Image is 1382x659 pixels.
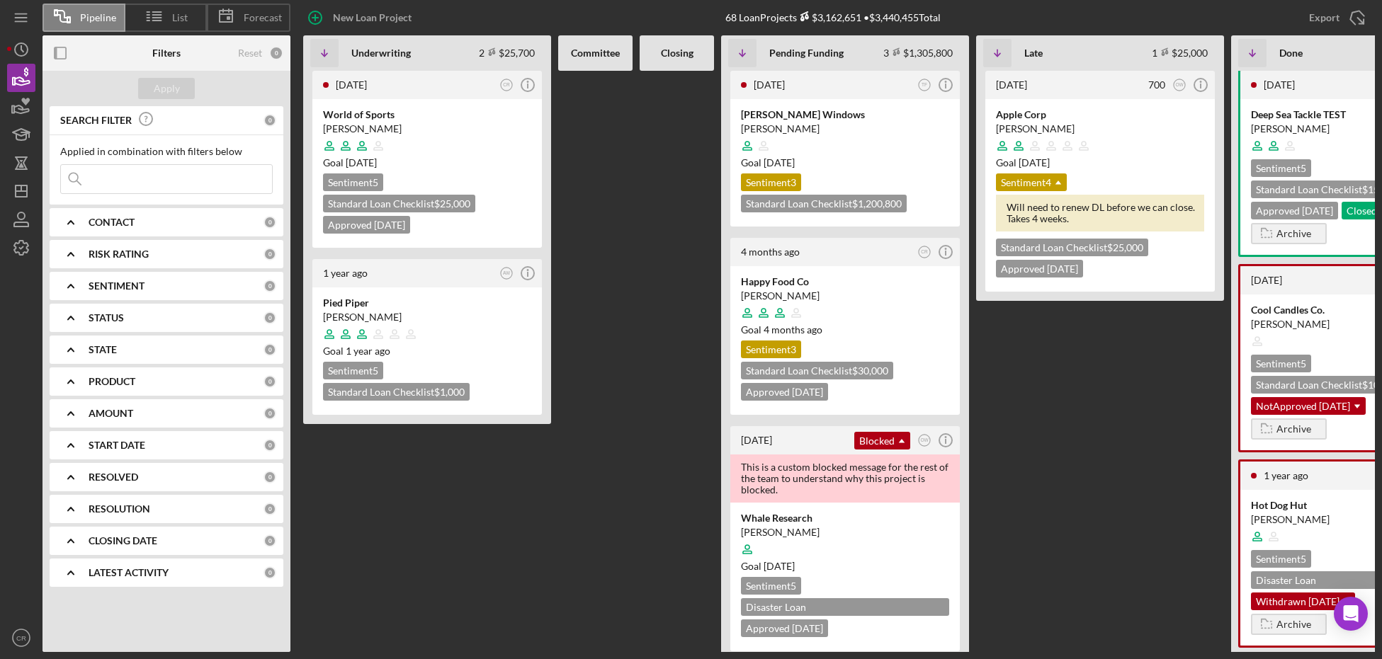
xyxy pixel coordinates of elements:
[1264,469,1308,481] time: 2024-06-14 15:49
[346,345,390,357] time: 04/04/2024
[323,156,377,168] span: Goal
[741,195,907,212] div: Standard Loan Checklist $1,200,800
[797,11,861,23] div: $3,162,651
[725,11,941,23] div: 68 Loan Projects • $3,440,455 Total
[996,79,1027,91] time: 2025-08-21 21:03
[310,69,544,250] a: [DATE]CRWorld of Sports[PERSON_NAME]Goal [DATE]Sentiment5Standard Loan Checklist$25,000Approved [...
[60,146,273,157] div: Applied in combination with filters below
[1251,397,1366,415] div: NotApproved [DATE]
[1019,156,1050,168] time: 07/01/2025
[497,264,516,283] button: AW
[264,216,276,229] div: 0
[172,12,188,23] span: List
[1148,79,1165,91] div: 700
[996,195,1204,231] div: Will need to renew DL before we can close. Takes 4 weeks.
[323,108,531,122] div: World of Sports
[264,566,276,579] div: 0
[346,156,377,168] time: 06/21/2025
[741,173,801,191] div: Sentiment 3
[883,47,953,59] div: 3 $1,305,800
[264,407,276,420] div: 0
[1309,4,1339,32] div: Export
[1276,418,1311,440] div: Archive
[138,78,195,99] button: Apply
[323,173,383,191] div: Sentiment 5
[503,82,510,87] text: CR
[741,598,949,616] div: Disaster Loan [GEOGRAPHIC_DATA] $75,000
[915,431,934,450] button: OW
[89,567,169,578] b: LATEST ACTIVITY
[310,257,544,417] a: 1 year agoAWPied Piper[PERSON_NAME]Goal 1 year agoSentiment5Standard Loan Checklist$1,000
[754,79,785,91] time: 2025-05-20 18:41
[1175,82,1184,87] text: OW
[1251,592,1355,610] div: Withdrawn [DATE]
[922,82,927,87] text: TF
[264,311,276,324] div: 0
[89,312,124,323] b: STATUS
[89,440,145,451] b: START DATE
[89,248,149,260] b: RISK RATING
[854,432,910,449] div: Blocked
[503,270,511,275] text: AW
[741,108,949,122] div: [PERSON_NAME] Windows
[741,275,949,289] div: Happy Food Co
[730,454,960,503] div: This is a custom blocked message for the rest of the team to understand why this project is blocked.
[238,47,262,59] div: Reset
[1251,159,1311,177] div: Sentiment 5
[1024,47,1043,59] b: Late
[264,471,276,483] div: 0
[264,280,276,292] div: 0
[764,560,795,572] time: 07/15/2025
[764,156,795,168] time: 09/10/2025
[920,437,929,442] text: OW
[1251,418,1327,440] button: Archive
[154,78,180,99] div: Apply
[323,383,470,401] div: Standard Loan Checklist $1,000
[728,69,962,229] a: [DATE]TF[PERSON_NAME] Windows[PERSON_NAME]Goal [DATE]Sentiment3Standard Loan Checklist$1,200,800
[323,267,368,279] time: 2024-04-12 15:20
[1152,47,1208,59] div: 1 $25,000
[89,535,157,546] b: CLOSING DATE
[1295,4,1375,32] button: Export
[264,114,276,127] div: 0
[323,310,531,324] div: [PERSON_NAME]
[323,122,531,136] div: [PERSON_NAME]
[497,76,516,95] button: CR
[323,362,383,379] div: Sentiment 5
[89,376,135,387] b: PRODUCT
[323,296,531,310] div: Pied Piper
[1251,355,1311,372] div: Sentiment 5
[479,47,535,59] div: 2 $25,700
[323,345,390,357] span: Goal
[769,47,844,59] b: Pending Funding
[152,47,181,59] b: Filters
[60,115,132,126] b: SEARCH FILTER
[741,246,800,258] time: 2025-05-02 16:36
[1334,597,1368,631] div: Open Intercom Messenger
[1276,614,1311,635] div: Archive
[298,4,426,32] button: New Loan Project
[264,248,276,260] div: 0
[571,47,620,59] b: Committee
[1251,223,1327,244] button: Archive
[89,503,150,515] b: RESOLUTION
[89,408,133,419] b: AMOUNT
[921,249,928,254] text: CR
[996,260,1083,277] div: Approved [DATE]
[1276,223,1311,244] div: Archive
[741,560,795,572] span: Goal
[264,503,276,515] div: 0
[80,12,116,23] span: Pipeline
[1251,202,1338,219] div: Approved [DATE]
[89,471,138,483] b: RESOLVED
[1170,76,1189,95] button: OW
[323,195,475,212] div: Standard Loan Checklist $25,000
[741,434,772,446] time: 2023-04-17 14:59
[1251,614,1327,635] button: Archive
[89,344,117,355] b: STATE
[89,280,145,292] b: SENTIMENT
[764,323,822,336] time: 05/15/2025
[741,323,822,336] span: Goal
[89,217,135,228] b: CONTACT
[264,439,276,452] div: 0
